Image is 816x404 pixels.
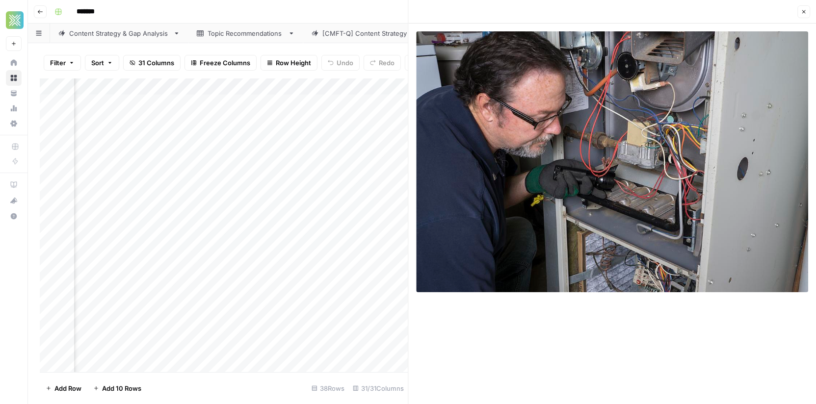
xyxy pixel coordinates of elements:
[337,58,353,68] span: Undo
[85,55,119,71] button: Sort
[188,24,303,43] a: Topic Recommendations
[40,380,87,396] button: Add Row
[6,85,22,101] a: Your Data
[6,11,24,29] img: Xponent21 Logo
[6,177,22,193] a: AirOps Academy
[123,55,181,71] button: 31 Columns
[69,28,169,38] div: Content Strategy & Gap Analysis
[276,58,311,68] span: Row Height
[200,58,250,68] span: Freeze Columns
[308,380,349,396] div: 38 Rows
[6,193,22,208] button: What's new?
[54,383,81,393] span: Add Row
[6,8,22,32] button: Workspace: Xponent21
[138,58,174,68] span: 31 Columns
[87,380,147,396] button: Add 10 Rows
[261,55,317,71] button: Row Height
[364,55,401,71] button: Redo
[44,55,81,71] button: Filter
[91,58,104,68] span: Sort
[208,28,284,38] div: Topic Recommendations
[321,55,360,71] button: Undo
[6,208,22,224] button: Help + Support
[6,116,22,131] a: Settings
[6,193,21,208] div: What's new?
[50,24,188,43] a: Content Strategy & Gap Analysis
[379,58,395,68] span: Redo
[184,55,257,71] button: Freeze Columns
[417,31,809,292] img: Row/Cell
[6,55,22,71] a: Home
[322,28,455,38] div: [CMFT-Q] Content Strategy & Gap Analysis
[6,101,22,116] a: Usage
[102,383,141,393] span: Add 10 Rows
[50,58,66,68] span: Filter
[303,24,474,43] a: [CMFT-Q] Content Strategy & Gap Analysis
[6,70,22,86] a: Browse
[349,380,408,396] div: 31/31 Columns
